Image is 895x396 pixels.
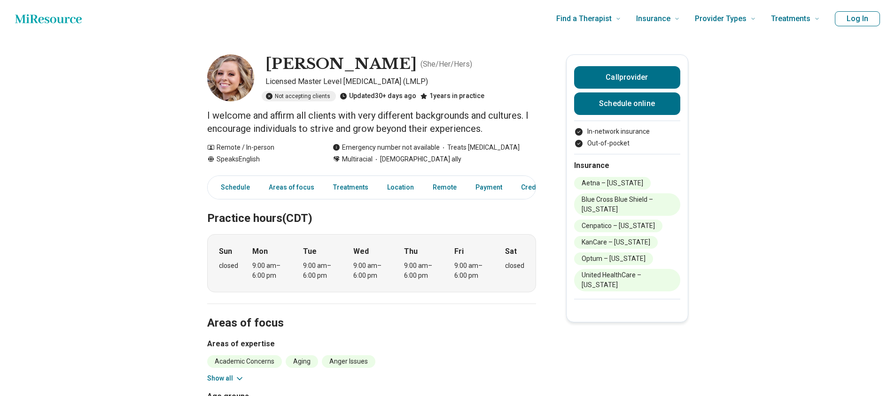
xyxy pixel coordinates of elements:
[303,261,339,281] div: 9:00 am – 6:00 pm
[404,246,418,257] strong: Thu
[404,261,440,281] div: 9:00 am – 6:00 pm
[252,246,268,257] strong: Mon
[303,246,317,257] strong: Tue
[207,54,254,101] img: Jessica Hickman, Licensed Master Level Psychologist (LMLP)
[262,91,336,101] div: Not accepting clients
[574,138,680,148] li: Out-of-pocket
[574,236,658,249] li: KanCare – [US_STATE]
[574,177,651,190] li: Aetna – [US_STATE]
[373,154,461,164] span: [DEMOGRAPHIC_DATA] ally
[210,178,256,197] a: Schedule
[505,261,524,271] div: closed
[322,355,375,368] li: Anger Issues
[207,234,536,292] div: When does the program meet?
[835,11,880,26] button: Log In
[574,127,680,148] ul: Payment options
[219,261,238,271] div: closed
[207,338,536,350] h3: Areas of expertise
[265,76,536,87] p: Licensed Master Level [MEDICAL_DATA] (LMLP)
[695,12,747,25] span: Provider Types
[207,109,536,135] p: I welcome and affirm all clients with very different backgrounds and cultures. I encourage indivi...
[207,293,536,331] h2: Areas of focus
[342,154,373,164] span: Multiracial
[340,91,416,101] div: Updated 30+ days ago
[252,261,288,281] div: 9:00 am – 6:00 pm
[207,154,314,164] div: Speaks English
[15,9,82,28] a: Home page
[470,178,508,197] a: Payment
[286,355,318,368] li: Aging
[515,178,562,197] a: Credentials
[207,373,244,383] button: Show all
[381,178,420,197] a: Location
[574,269,680,291] li: United HealthCare – [US_STATE]
[420,91,484,101] div: 1 years in practice
[353,261,389,281] div: 9:00 am – 6:00 pm
[574,127,680,137] li: In-network insurance
[454,261,490,281] div: 9:00 am – 6:00 pm
[427,178,462,197] a: Remote
[219,246,232,257] strong: Sun
[265,54,417,74] h1: [PERSON_NAME]
[420,59,472,70] p: ( She/Her/Hers )
[207,355,282,368] li: Academic Concerns
[574,66,680,89] button: Callprovider
[771,12,810,25] span: Treatments
[556,12,612,25] span: Find a Therapist
[333,143,440,152] div: Emergency number not available
[636,12,670,25] span: Insurance
[327,178,374,197] a: Treatments
[454,246,464,257] strong: Fri
[440,143,520,152] span: Treats [MEDICAL_DATA]
[574,193,680,216] li: Blue Cross Blue Shield – [US_STATE]
[263,178,320,197] a: Areas of focus
[207,143,314,152] div: Remote / In-person
[505,246,517,257] strong: Sat
[574,252,653,265] li: Optum – [US_STATE]
[207,188,536,227] h2: Practice hours (CDT)
[574,160,680,171] h2: Insurance
[574,220,662,232] li: Cenpatico – [US_STATE]
[353,246,369,257] strong: Wed
[574,92,680,115] a: Schedule online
